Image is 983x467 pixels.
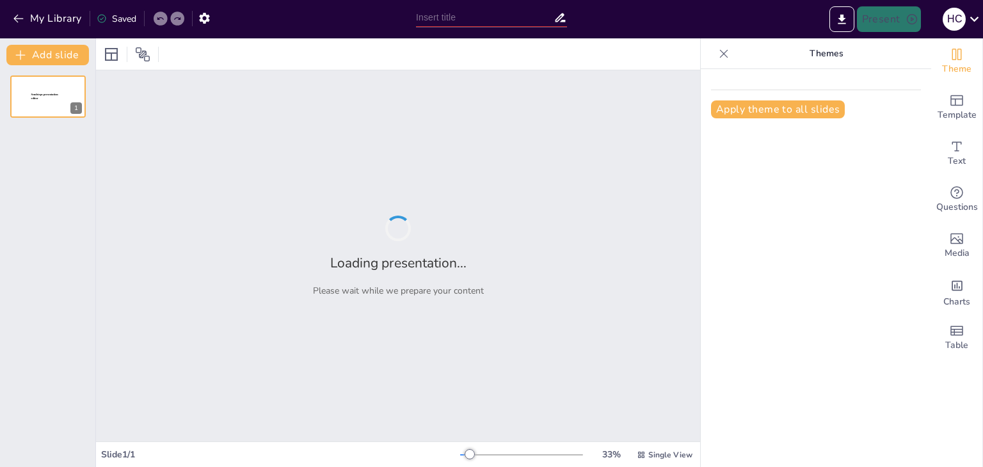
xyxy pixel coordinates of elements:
div: 33 % [596,448,627,461]
div: 1 [10,75,86,118]
button: My Library [10,8,87,29]
div: Add a table [931,315,982,361]
div: Add images, graphics, shapes or video [931,223,982,269]
div: Layout [101,44,122,65]
p: Themes [734,38,918,69]
div: H C [943,8,966,31]
input: Insert title [416,8,554,27]
span: Table [945,338,968,352]
button: Add slide [6,45,89,65]
div: Saved [97,13,136,25]
h2: Loading presentation... [330,254,467,272]
span: Charts [943,295,970,309]
div: Add text boxes [931,131,982,177]
span: Template [938,108,977,122]
span: Text [948,154,966,168]
span: Position [135,47,150,62]
div: Add ready made slides [931,84,982,131]
span: Media [945,246,970,260]
div: Change the overall theme [931,38,982,84]
div: 1 [70,102,82,114]
button: Present [857,6,921,32]
div: Add charts and graphs [931,269,982,315]
span: Questions [936,200,978,214]
div: Slide 1 / 1 [101,448,460,461]
button: H C [943,6,966,32]
button: Export to PowerPoint [829,6,854,32]
p: Please wait while we prepare your content [313,285,484,297]
span: Sendsteps presentation editor [31,93,58,100]
div: Get real-time input from your audience [931,177,982,223]
span: Single View [648,450,692,460]
button: Apply theme to all slides [711,100,845,118]
span: Theme [942,62,971,76]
